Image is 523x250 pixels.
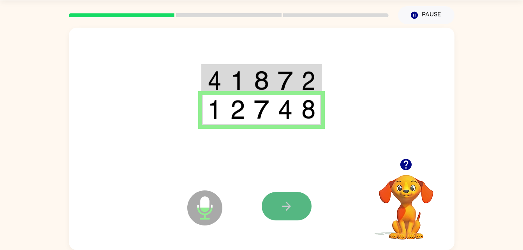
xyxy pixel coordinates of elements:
img: 2 [301,71,315,90]
img: 1 [208,100,222,119]
img: 1 [230,71,245,90]
img: 8 [254,71,269,90]
button: Pause [398,6,454,24]
img: 8 [301,100,315,119]
img: 7 [278,71,292,90]
video: Your browser must support playing .mp4 files to use Literably. Please try using another browser. [367,163,445,241]
img: 2 [230,100,245,119]
img: 7 [254,100,269,119]
img: 4 [278,100,292,119]
img: 4 [208,71,222,90]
